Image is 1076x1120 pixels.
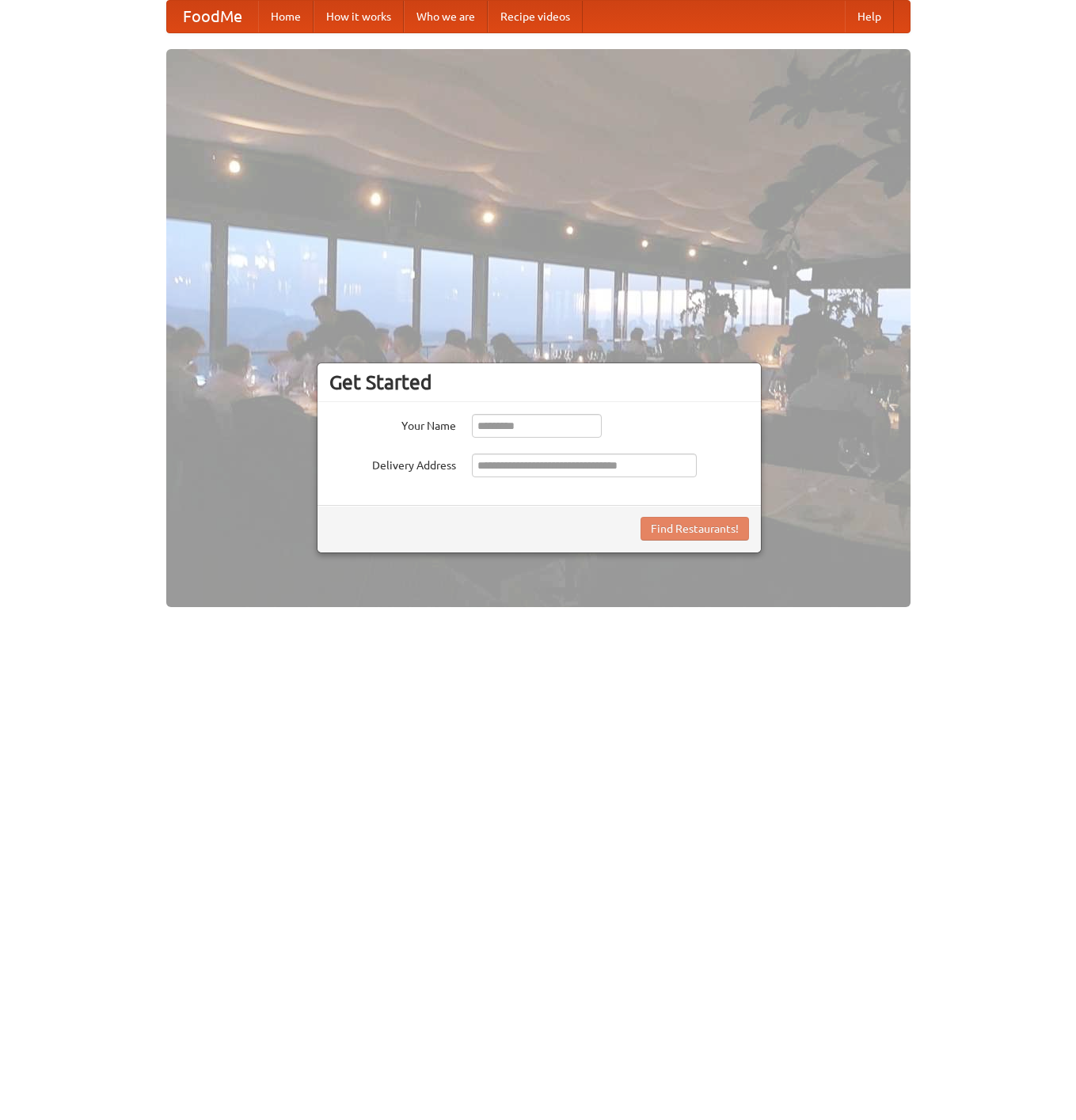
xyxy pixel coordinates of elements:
[167,1,258,32] a: FoodMe
[314,1,404,32] a: How it works
[258,1,314,32] a: Home
[329,414,456,434] label: Your Name
[845,1,894,32] a: Help
[329,454,456,473] label: Delivery Address
[488,1,583,32] a: Recipe videos
[404,1,488,32] a: Who we are
[329,370,749,394] h3: Get Started
[641,517,749,541] button: Find Restaurants!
